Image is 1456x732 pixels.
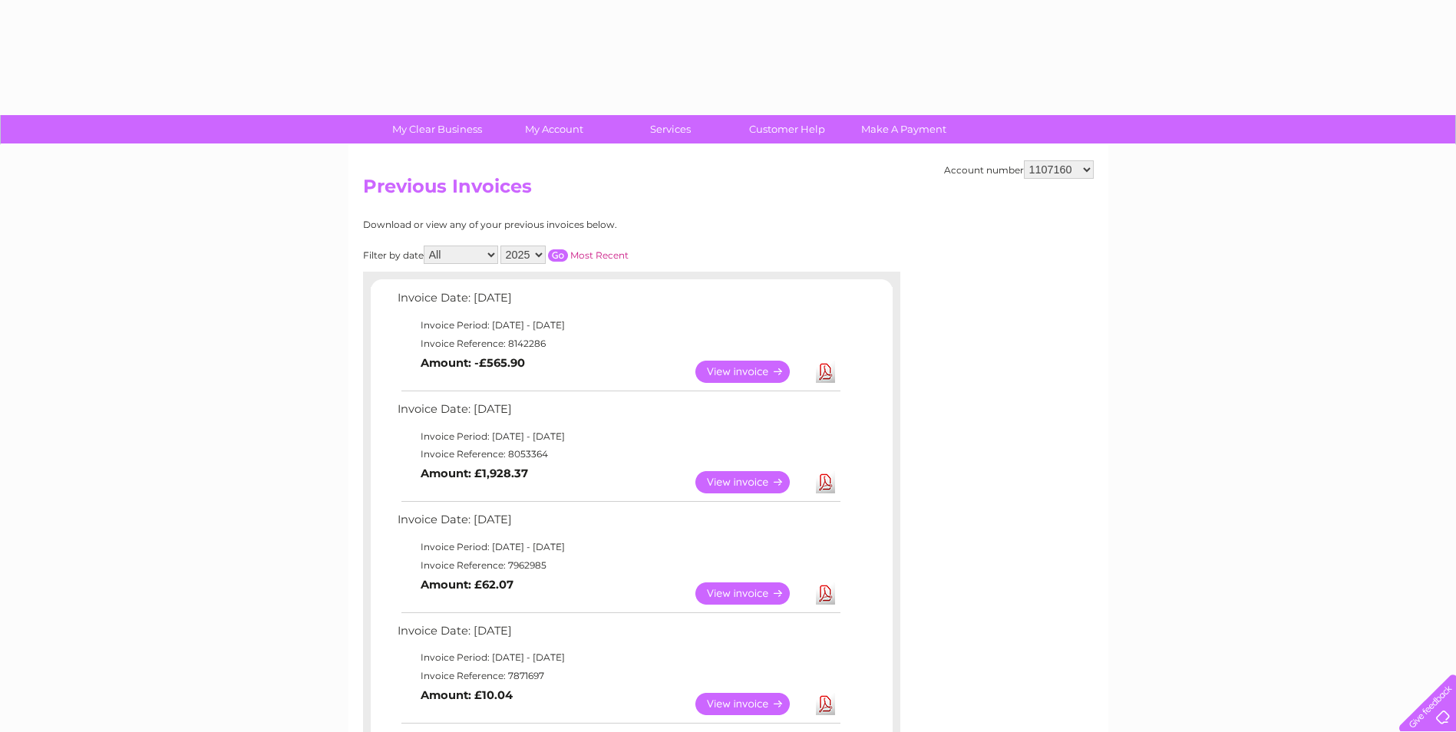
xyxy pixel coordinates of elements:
[394,667,843,685] td: Invoice Reference: 7871697
[363,176,1094,205] h2: Previous Invoices
[421,688,513,702] b: Amount: £10.04
[695,693,808,715] a: View
[394,288,843,316] td: Invoice Date: [DATE]
[394,427,843,446] td: Invoice Period: [DATE] - [DATE]
[394,399,843,427] td: Invoice Date: [DATE]
[363,219,766,230] div: Download or view any of your previous invoices below.
[490,115,617,143] a: My Account
[816,361,835,383] a: Download
[816,693,835,715] a: Download
[570,249,629,261] a: Most Recent
[840,115,967,143] a: Make A Payment
[394,335,843,353] td: Invoice Reference: 8142286
[394,538,843,556] td: Invoice Period: [DATE] - [DATE]
[394,648,843,667] td: Invoice Period: [DATE] - [DATE]
[421,467,528,480] b: Amount: £1,928.37
[394,445,843,463] td: Invoice Reference: 8053364
[724,115,850,143] a: Customer Help
[944,160,1094,179] div: Account number
[394,621,843,649] td: Invoice Date: [DATE]
[695,582,808,605] a: View
[816,582,835,605] a: Download
[394,556,843,575] td: Invoice Reference: 7962985
[695,361,808,383] a: View
[394,316,843,335] td: Invoice Period: [DATE] - [DATE]
[394,509,843,538] td: Invoice Date: [DATE]
[607,115,734,143] a: Services
[421,578,513,592] b: Amount: £62.07
[695,471,808,493] a: View
[421,356,525,370] b: Amount: -£565.90
[363,246,766,264] div: Filter by date
[374,115,500,143] a: My Clear Business
[816,471,835,493] a: Download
